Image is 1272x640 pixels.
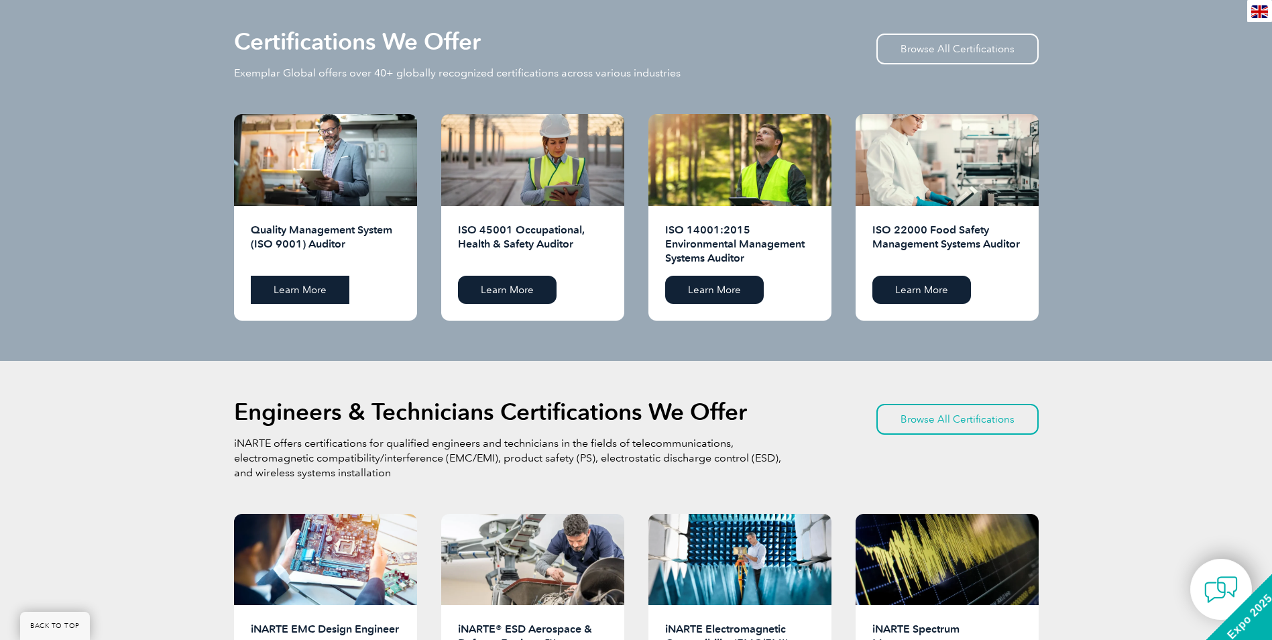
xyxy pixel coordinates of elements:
img: en [1251,5,1268,18]
a: Browse All Certifications [876,34,1039,64]
p: Exemplar Global offers over 40+ globally recognized certifications across various industries [234,66,681,81]
a: Learn More [251,276,349,304]
h2: ISO 22000 Food Safety Management Systems Auditor [872,223,1022,266]
h2: Quality Management System (ISO 9001) Auditor [251,223,400,266]
h2: Certifications We Offer [234,31,481,52]
a: Learn More [665,276,764,304]
a: BACK TO TOP [20,612,90,640]
img: contact-chat.png [1204,573,1238,606]
h2: ISO 45001 Occupational, Health & Safety Auditor [458,223,608,266]
h2: Engineers & Technicians Certifications We Offer [234,401,747,423]
a: Learn More [458,276,557,304]
a: Learn More [872,276,971,304]
p: iNARTE offers certifications for qualified engineers and technicians in the fields of telecommuni... [234,436,784,480]
a: Browse All Certifications [876,404,1039,435]
h2: ISO 14001:2015 Environmental Management Systems Auditor [665,223,815,266]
